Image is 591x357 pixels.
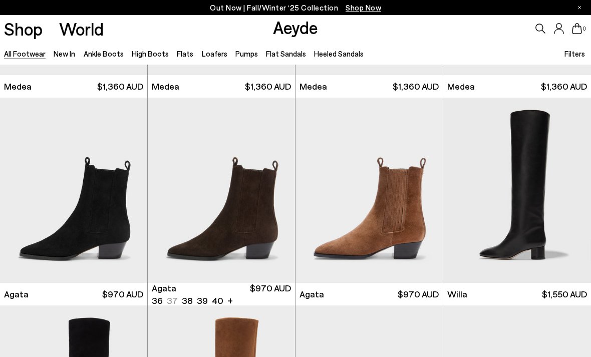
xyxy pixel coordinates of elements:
[447,80,475,93] span: Medea
[152,294,163,307] li: 36
[314,49,364,58] a: Heeled Sandals
[443,75,591,98] a: Medea $1,360 AUD
[54,49,75,58] a: New In
[210,2,381,14] p: Out Now | Fall/Winter ‘25 Collection
[177,49,193,58] a: Flats
[148,283,295,305] a: Agata 36 37 38 39 40 + $970 AUD
[182,294,193,307] li: 38
[59,20,104,38] a: World
[398,288,439,300] span: $970 AUD
[152,282,176,294] span: Agata
[542,288,587,300] span: $1,550 AUD
[245,80,291,93] span: $1,360 AUD
[4,49,46,58] a: All Footwear
[152,294,220,307] ul: variant
[102,288,143,300] span: $970 AUD
[266,49,306,58] a: Flat Sandals
[148,98,295,283] a: Next slide Previous slide
[197,294,208,307] li: 39
[4,80,32,93] span: Medea
[346,3,381,12] span: Navigate to /collections/new-in
[132,49,169,58] a: High Boots
[300,80,327,93] span: Medea
[273,17,318,38] a: Aeyde
[295,283,443,305] a: Agata $970 AUD
[97,80,143,93] span: $1,360 AUD
[443,98,591,283] img: Willa Leather Over-Knee Boots
[541,80,587,93] span: $1,360 AUD
[250,282,291,307] span: $970 AUD
[148,98,295,283] div: 1 / 6
[295,75,443,98] a: Medea $1,360 AUD
[4,288,29,300] span: Agata
[84,49,124,58] a: Ankle Boots
[300,288,324,300] span: Agata
[393,80,439,93] span: $1,360 AUD
[148,98,295,283] img: Agata Suede Ankle Boots
[295,98,443,283] img: Agata Suede Ankle Boots
[152,80,179,93] span: Medea
[227,293,233,307] li: +
[4,20,43,38] a: Shop
[582,26,587,32] span: 0
[443,283,591,305] a: Willa $1,550 AUD
[572,23,582,34] a: 0
[202,49,227,58] a: Loafers
[564,49,585,58] span: Filters
[235,49,258,58] a: Pumps
[148,75,295,98] a: Medea $1,360 AUD
[212,294,223,307] li: 40
[447,288,467,300] span: Willa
